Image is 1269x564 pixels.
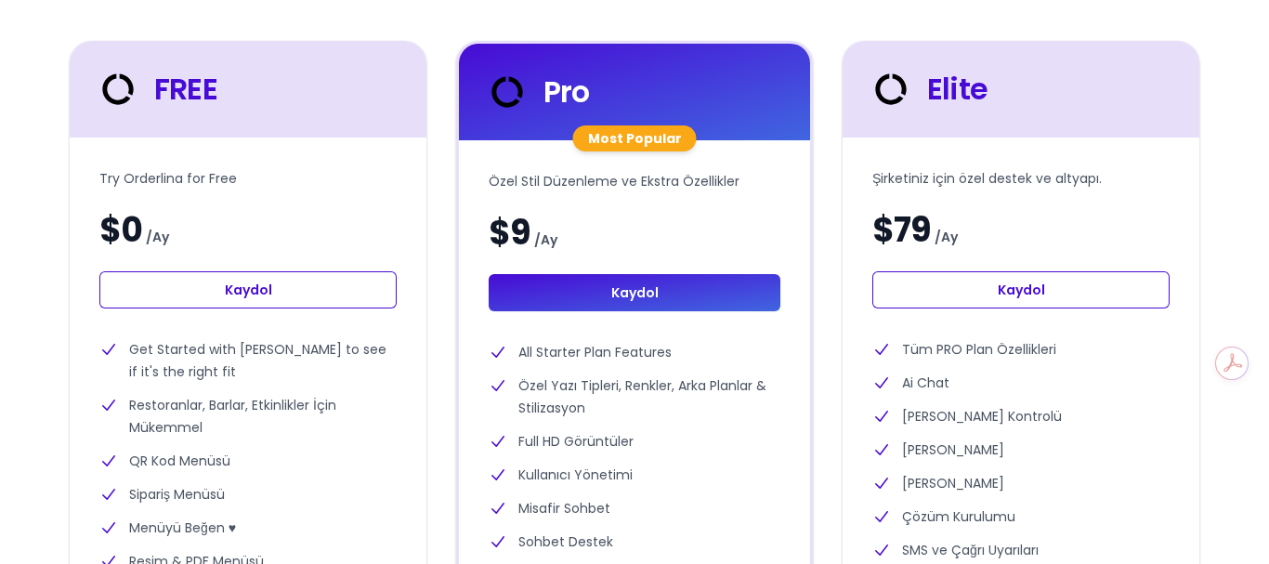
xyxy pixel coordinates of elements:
[872,212,931,249] span: $79
[489,464,780,486] li: Kullanıcı Yönetimi
[489,430,780,453] li: Full HD Görüntüler
[99,167,397,190] p: Try Orderlina for Free
[872,338,1170,361] li: Tüm PRO Plan Özellikleri
[489,341,780,363] li: All Starter Plan Features
[99,450,397,472] li: QR Kod Menüsü
[99,338,397,383] li: Get Started with [PERSON_NAME] to see if it's the right fit
[99,212,142,249] span: $0
[869,67,988,111] div: Elite
[96,67,217,111] div: FREE
[146,226,169,248] span: / Ay
[489,374,780,419] li: Özel Yazı Tipleri, Renkler, Arka Planlar & Stilizasyon
[489,274,780,311] a: Kaydol
[872,372,1170,394] li: Ai Chat
[99,517,397,539] li: Menüyü Beğen ♥
[872,505,1170,528] li: Çözüm Kurulumu
[485,70,590,114] div: Pro
[489,170,780,192] p: Özel Stil Düzenleme ve Ekstra Özellikler
[872,167,1170,190] p: Şirketiniz için özel destek ve altyapı.
[872,271,1170,308] a: Kaydol
[489,497,780,519] li: Misafir Sohbet
[99,271,397,308] a: Kaydol
[872,405,1170,427] li: [PERSON_NAME] Kontrolü
[489,531,780,553] li: Sohbet Destek
[935,226,958,248] span: / Ay
[534,229,557,251] span: / Ay
[489,215,530,252] span: $9
[573,125,697,151] div: Most Popular
[872,539,1170,561] li: SMS ve Çağrı Uyarıları
[99,483,397,505] li: Sipariş Menüsü
[872,472,1170,494] li: [PERSON_NAME]
[99,394,397,439] li: Restoranlar, Barlar, Etkinlikler İçin Mükemmel
[872,439,1170,461] li: [PERSON_NAME]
